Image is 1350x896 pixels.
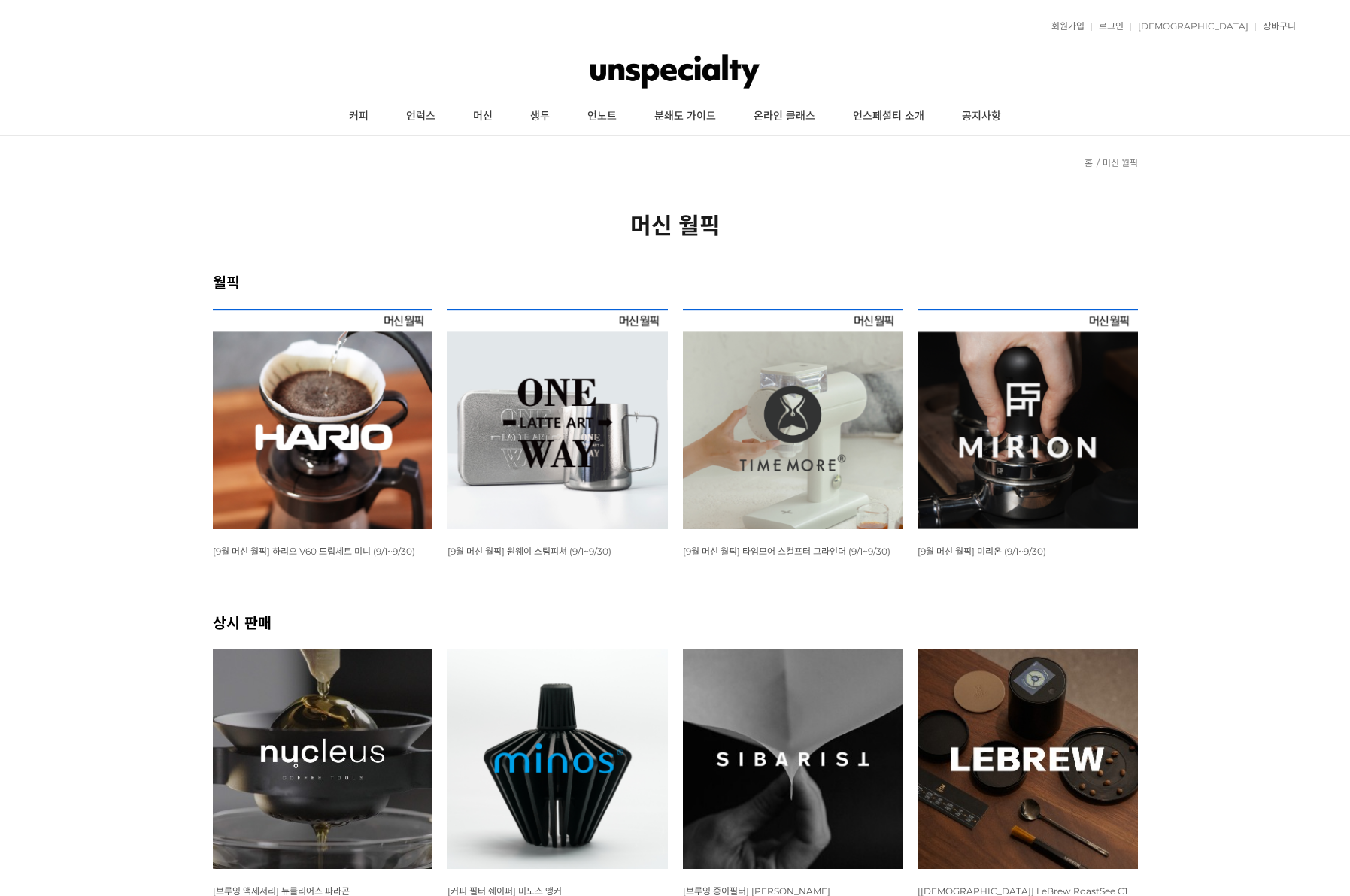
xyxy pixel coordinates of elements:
a: 머신 월픽 [1103,157,1138,168]
a: 커피 [330,98,387,135]
a: [9월 머신 월픽] 하리오 V60 드립세트 미니 (9/1~9/30) [213,545,415,557]
a: 분쇄도 가이드 [636,98,735,135]
span: [9월 머신 월픽] 타임모어 스컬프터 그라인더 (9/1~9/30) [683,546,890,557]
img: 9월 머신 월픽 하리오 V60 드립세트 미니 [213,309,433,529]
a: 회원가입 [1044,22,1085,31]
a: 공지사항 [943,98,1020,135]
span: [9월 머신 월픽] 원웨이 스팀피쳐 (9/1~9/30) [447,546,611,557]
h2: 상시 판매 [213,611,1138,633]
a: 생두 [511,98,569,135]
a: 로그인 [1091,22,1124,31]
a: [9월 머신 월픽] 원웨이 스팀피쳐 (9/1~9/30) [447,545,611,557]
span: [9월 머신 월픽] 하리오 V60 드립세트 미니 (9/1~9/30) [213,546,415,557]
img: 뉴클리어스 파라곤 [213,649,433,870]
a: [9월 머신 월픽] 미리온 (9/1~9/30) [918,545,1046,557]
a: 언노트 [569,98,636,135]
img: 르브루 LeBrew [918,649,1138,870]
img: 시바리스트 SIBARIST [683,649,903,870]
a: 언스페셜티 소개 [834,98,943,135]
a: 장바구니 [1255,22,1296,31]
img: 9월 머신 월픽 미리온 [918,309,1138,529]
img: 언스페셜티 몰 [590,49,760,94]
a: 언럭스 [387,98,454,135]
h2: 머신 월픽 [213,207,1138,241]
a: 온라인 클래스 [735,98,834,135]
img: 미노스 앵커 [447,649,668,870]
img: 9월 머신 월픽 타임모어 스컬프터 [683,309,903,529]
a: 홈 [1085,157,1093,168]
a: [DEMOGRAPHIC_DATA] [1130,22,1248,31]
a: [9월 머신 월픽] 타임모어 스컬프터 그라인더 (9/1~9/30) [683,545,890,557]
span: [9월 머신 월픽] 미리온 (9/1~9/30) [918,546,1046,557]
h2: 월픽 [213,271,1138,292]
a: 머신 [454,98,511,135]
img: 9월 머신 월픽 원웨이 스팀피쳐 [447,309,668,529]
